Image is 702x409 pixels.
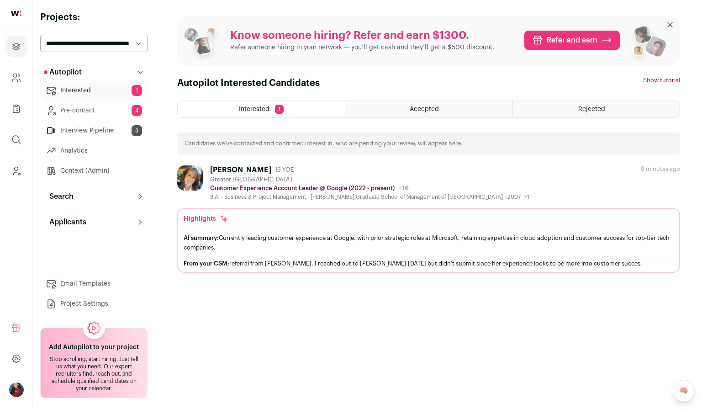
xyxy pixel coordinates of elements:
[40,122,148,140] a: Interview Pipeline3
[513,101,680,117] a: Rejected
[40,295,148,313] a: Project Settings
[210,193,529,201] div: B.A. - Business & Project Management - [PERSON_NAME] Graduate School of Management of [GEOGRAPHIC...
[5,67,27,89] a: Company and ATS Settings
[40,11,148,24] h2: Projects:
[184,235,219,241] span: AI summary:
[11,11,21,16] img: wellfound-shorthand-0d5821cbd27db2630d0214b213865d53afaa358527fdda9d0ea32b1df1b89c2c.svg
[40,328,148,398] a: Add Autopilot to your project Stop scrolling, start hiring. Just tell us what you need. Our exper...
[185,140,463,147] p: Candidates we’ve contacted and confirmed interest in, who are pending your review, will appear here.
[40,101,148,120] a: Pre-contact4
[40,213,148,231] button: Applicants
[184,214,229,223] div: Highlights
[177,165,203,191] img: 32e75ef857ff299adad1c3701cb2c2731d5081770cf066c50b9481b32a1203e4
[44,191,74,202] p: Search
[184,233,674,252] div: Currently leading customer experience at Google, with prior strategic roles at Microsoft, retaini...
[40,162,148,180] a: Context (Admin)
[524,194,529,200] span: +1
[210,165,271,175] div: [PERSON_NAME]
[627,22,667,66] img: referral_people_group_2-7c1ec42c15280f3369c0665c33c00ed472fd7f6af9dd0ec46c364f9a93ccf9a4.png
[410,106,439,112] span: Accepted
[40,63,148,81] button: Autopilot
[132,105,142,116] span: 4
[275,105,284,114] span: 1
[44,217,86,228] p: Applicants
[44,67,82,78] p: Autopilot
[132,85,142,96] span: 1
[578,106,605,112] span: Rejected
[275,166,294,174] span: 13 YOE
[5,160,27,182] a: Leads (Backoffice)
[183,24,223,64] img: referral_people_group_1-3817b86375c0e7f77b15e9e1740954ef64e1f78137dd7e9f4ff27367cb2cd09a.png
[643,77,680,84] button: Show tutorial
[177,77,320,90] h1: Autopilot Interested Candidates
[177,165,680,273] a: [PERSON_NAME] 13 YOE Greater [GEOGRAPHIC_DATA] Customer Experience Account Leader @ Google (2022 ...
[230,43,494,52] p: Refer someone hiring in your network — you’ll get cash and they’ll get a $500 discount.
[673,380,695,402] a: 🧠
[345,101,512,117] a: Accepted
[132,125,142,136] span: 3
[230,28,494,43] p: Know someone hiring? Refer and earn $1300.
[49,343,139,352] h2: Add Autopilot to your project
[40,81,148,100] a: Interested1
[46,356,142,392] div: Stop scrolling, start hiring. Just tell us what you need. Our expert recruiters find, reach out, ...
[398,185,409,191] span: +16
[9,382,24,397] img: 10010497-medium_jpg
[239,106,269,112] span: Interested
[40,275,148,293] a: Email Templates
[524,31,620,50] a: Refer and earn
[5,98,27,120] a: Company Lists
[40,142,148,160] a: Analytics
[641,165,680,173] div: 9 minutes ago
[210,185,395,192] p: Customer Experience Account Leader @ Google (2022 - present)
[184,260,674,267] div: referral from [PERSON_NAME]. I reached out to [PERSON_NAME] [DATE] but didn't submit since her ex...
[40,187,148,206] button: Search
[5,36,27,58] a: Projects
[9,382,24,397] button: Open dropdown
[184,260,229,266] span: From your CSM:
[210,176,529,183] div: Greater [GEOGRAPHIC_DATA]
